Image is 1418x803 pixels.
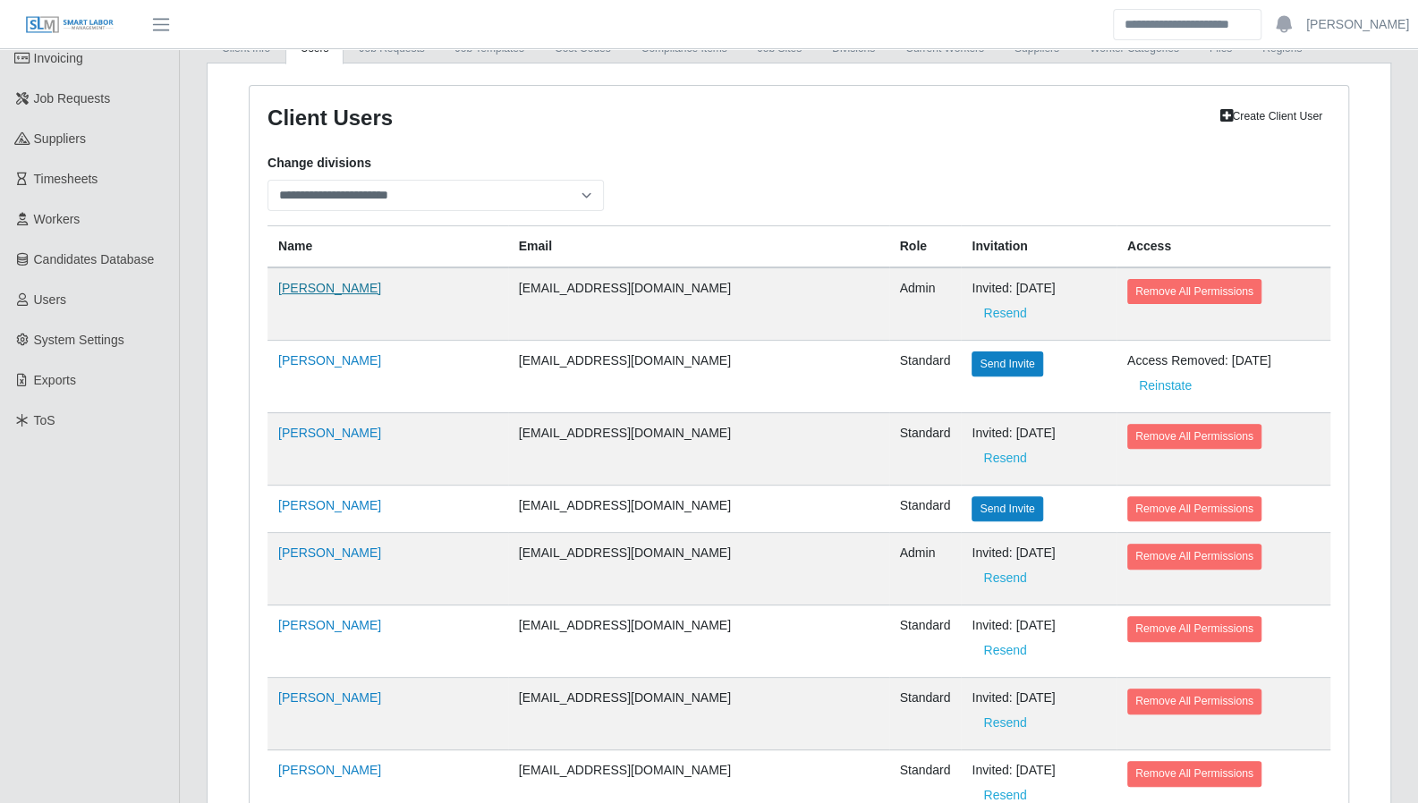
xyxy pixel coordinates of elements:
span: Job Requests [34,91,111,106]
th: Role [889,225,962,267]
a: [PERSON_NAME] [278,353,381,368]
button: Resend [972,443,1038,474]
button: Remove All Permissions [1127,689,1261,714]
span: Workers [34,212,81,226]
span: Invited: [DATE] [972,618,1055,656]
span: Exports [34,373,76,387]
span: Invited: [DATE] [972,690,1055,729]
td: [EMAIL_ADDRESS][DOMAIN_NAME] [508,412,889,485]
a: [PERSON_NAME] [278,763,381,777]
button: Resend [972,562,1038,594]
button: Remove All Permissions [1127,279,1261,304]
span: Invited: [DATE] [972,426,1055,464]
th: Email [508,225,889,267]
span: System Settings [34,333,124,347]
td: [EMAIL_ADDRESS][DOMAIN_NAME] [508,678,889,750]
span: Invoicing [34,51,83,65]
a: Create Client User [1211,104,1330,129]
td: Standard [889,412,962,485]
button: Remove All Permissions [1127,761,1261,786]
span: Invited: [DATE] [972,763,1055,801]
span: Users [34,292,67,307]
button: Remove All Permissions [1127,424,1261,449]
a: [PERSON_NAME] [278,281,381,295]
button: Remove All Permissions [1127,496,1261,521]
h4: Client Users [267,104,695,132]
td: [EMAIL_ADDRESS][DOMAIN_NAME] [508,267,889,341]
span: Invited: [DATE] [972,545,1055,584]
th: Name [267,225,508,267]
input: Search [1113,9,1261,40]
button: Resend [972,635,1038,666]
a: [PERSON_NAME] [278,690,381,705]
a: [PERSON_NAME] [278,618,381,632]
td: [EMAIL_ADDRESS][DOMAIN_NAME] [508,605,889,678]
td: [EMAIL_ADDRESS][DOMAIN_NAME] [508,485,889,532]
th: Access [1117,225,1330,267]
span: Access Removed: [DATE] [1127,353,1271,392]
span: Suppliers [34,131,86,146]
a: [PERSON_NAME] [278,426,381,440]
button: Reinstate [1127,370,1203,401]
td: Standard [889,605,962,678]
th: Invitation [961,225,1117,267]
td: Standard [889,485,962,532]
a: [PERSON_NAME] [278,545,381,560]
button: Remove All Permissions [1127,544,1261,569]
td: Admin [889,533,962,605]
a: [PERSON_NAME] [1306,15,1409,34]
td: Standard [889,340,962,412]
button: Send Invite [972,351,1042,376]
button: Resend [972,707,1038,739]
td: [EMAIL_ADDRESS][DOMAIN_NAME] [508,340,889,412]
button: Send Invite [972,496,1042,521]
label: Change divisions [267,154,371,173]
span: Invited: [DATE] [972,281,1055,319]
a: [PERSON_NAME] [278,498,381,512]
span: ToS [34,413,55,427]
button: Remove All Permissions [1127,616,1261,641]
td: Standard [889,678,962,750]
button: Resend [972,298,1038,329]
td: Admin [889,267,962,341]
span: Timesheets [34,172,98,186]
img: SLM Logo [25,15,115,35]
td: [EMAIL_ADDRESS][DOMAIN_NAME] [508,533,889,605]
span: Candidates Database [34,252,155,266]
